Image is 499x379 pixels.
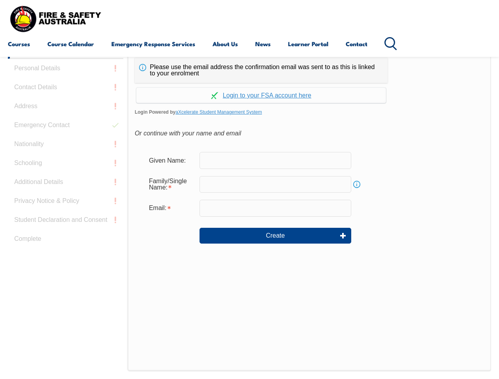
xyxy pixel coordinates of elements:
a: Course Calendar [47,34,94,53]
a: Contact [346,34,367,53]
div: Email is required. [143,201,200,216]
button: Create [200,228,351,244]
a: Learner Portal [288,34,328,53]
a: Courses [8,34,30,53]
div: Family/Single Name is required. [143,174,200,195]
div: Please use the email address the confirmation email was sent to as this is linked to your enrolment [135,58,388,83]
a: News [255,34,271,53]
a: aXcelerate Student Management System [175,109,262,115]
a: Emergency Response Services [111,34,195,53]
a: Info [351,179,362,190]
div: Or continue with your name and email [135,128,484,139]
a: About Us [213,34,238,53]
span: Login Powered by [135,106,484,118]
img: Log in withaxcelerate [211,92,218,99]
div: Given Name: [143,153,200,168]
